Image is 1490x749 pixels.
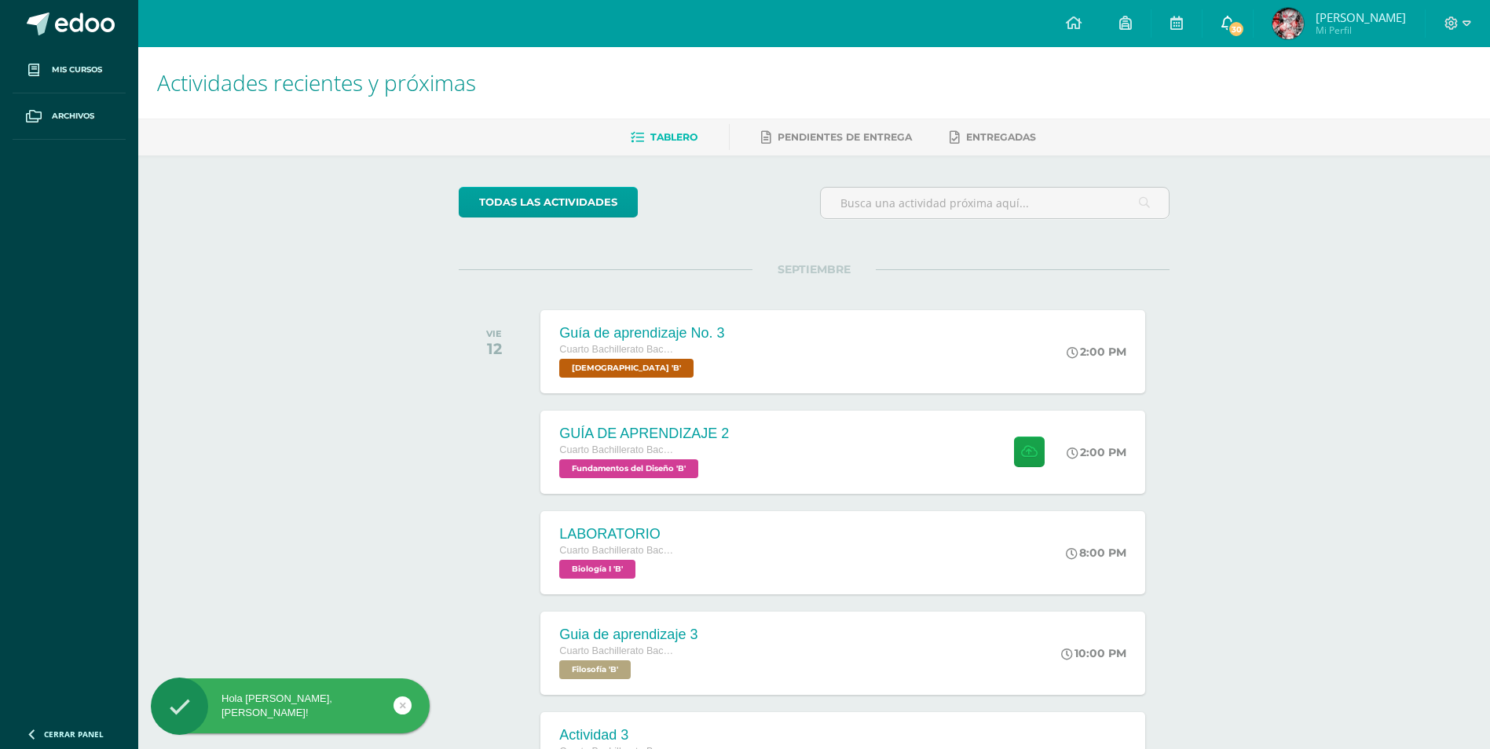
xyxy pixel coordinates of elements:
[778,131,912,143] span: Pendientes de entrega
[761,125,912,150] a: Pendientes de entrega
[486,328,502,339] div: VIE
[559,627,697,643] div: Guia de aprendizaje 3
[559,459,698,478] span: Fundamentos del Diseño 'B'
[486,339,502,358] div: 12
[1067,345,1126,359] div: 2:00 PM
[1316,24,1406,37] span: Mi Perfil
[950,125,1036,150] a: Entregadas
[631,125,697,150] a: Tablero
[821,188,1169,218] input: Busca una actividad próxima aquí...
[1228,20,1245,38] span: 30
[559,727,716,744] div: Actividad 3
[13,47,126,93] a: Mis cursos
[559,560,635,579] span: Biología I 'B'
[559,660,631,679] span: Filosofía 'B'
[52,110,94,122] span: Archivos
[559,359,694,378] span: Biblia 'B'
[559,645,677,656] span: Cuarto Bachillerato Bachillerato en CCLL con Orientación en Diseño Gráfico
[459,187,638,217] a: todas las Actividades
[151,692,430,720] div: Hola [PERSON_NAME], [PERSON_NAME]!
[1061,646,1126,660] div: 10:00 PM
[559,526,677,543] div: LABORATORIO
[52,64,102,76] span: Mis cursos
[1272,8,1304,39] img: 53cc79b73ec988c29d3e65a16b2a8d10.png
[559,426,729,442] div: GUÍA DE APRENDIZAJE 2
[650,131,697,143] span: Tablero
[1316,9,1406,25] span: [PERSON_NAME]
[559,325,724,342] div: Guía de aprendizaje No. 3
[13,93,126,140] a: Archivos
[559,545,677,556] span: Cuarto Bachillerato Bachillerato en CCLL con Orientación en Diseño Gráfico
[559,444,677,455] span: Cuarto Bachillerato Bachillerato en CCLL con Orientación en Diseño Gráfico
[559,344,677,355] span: Cuarto Bachillerato Bachillerato en CCLL con Orientación en Diseño Gráfico
[44,729,104,740] span: Cerrar panel
[157,68,476,97] span: Actividades recientes y próximas
[966,131,1036,143] span: Entregadas
[1066,546,1126,560] div: 8:00 PM
[1067,445,1126,459] div: 2:00 PM
[752,262,876,276] span: SEPTIEMBRE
